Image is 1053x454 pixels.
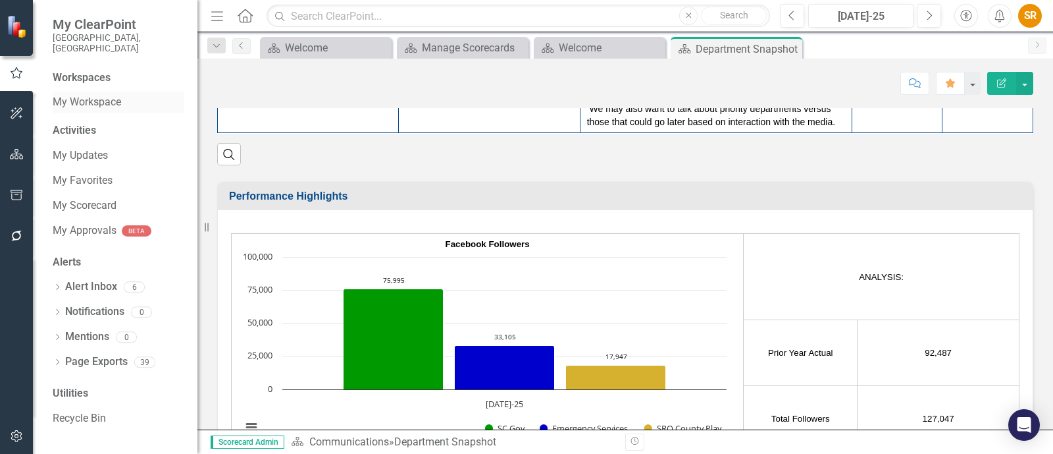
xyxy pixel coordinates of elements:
div: 0 [116,331,137,343]
a: Manage Scorecards [400,40,525,56]
a: Welcome [537,40,662,56]
div: 39 [134,356,155,368]
button: Search [701,7,767,25]
a: Page Exports [65,355,128,370]
a: Notifications [65,304,124,320]
span: Total Followers [771,414,830,424]
text: [DATE]-25 [486,398,523,410]
div: Department Snapshot [696,41,799,57]
div: Welcome [285,40,388,56]
g: SC Gov, bar series 1 of 3 with 1 bar. [344,289,444,389]
img: ClearPoint Strategy [7,15,30,38]
a: Communications [309,436,389,448]
text: 0 [268,383,272,395]
g: SRQ County Play, bar series 3 of 3 with 1 bar. [566,365,666,389]
a: My Favorites [53,173,184,188]
a: Recycle Bin [53,411,184,426]
text: 25,000 [247,349,272,361]
input: Search ClearPoint... [267,5,770,28]
text: Emergency Services [552,422,628,434]
text: 100,000 [243,250,272,262]
div: [DATE]-25 [813,9,909,24]
a: My Scorecard [53,198,184,213]
text: SC Gov [498,422,525,434]
svg: Interactive chart [235,250,733,448]
text: SRQ County Play [657,422,722,434]
div: Welcome [559,40,662,56]
text: 75,995 [383,275,405,285]
a: Mentions [65,329,109,345]
div: 6 [124,281,145,293]
a: Welcome [263,40,388,56]
div: Manage Scorecards [422,40,525,56]
div: Open Intercom Messenger [1008,409,1040,441]
a: Alert Inbox [65,279,117,295]
div: Activities [53,123,184,138]
strong: Facebook Followers [446,239,530,249]
button: [DATE]-25 [808,4,913,28]
div: Utilities [53,386,184,401]
a: My Approvals [53,223,116,239]
div: Workspaces [53,71,111,86]
div: Department Snapshot [394,436,496,448]
span: 127,047 [923,414,954,424]
text: 75,000 [247,283,272,295]
text: 33,105 [494,332,516,341]
text: 17,947 [605,352,627,361]
path: Jul-25, 17,947. SRQ County Play. [566,365,666,389]
button: Show SC Gov [485,423,525,434]
div: Alerts [53,255,184,270]
div: BETA [122,225,151,237]
a: My Updates [53,148,184,163]
path: Jul-25, 75,995. SC Gov. [344,289,444,389]
g: Emergency Services, bar series 2 of 3 with 1 bar. [455,345,555,389]
path: Jul-25, 33,105. Emergency Services. [455,345,555,389]
span: 92,487 [925,348,952,358]
div: Chart. Highcharts interactive chart. [235,250,740,448]
span: Prior Year Actual [768,348,833,358]
div: » [291,435,615,450]
a: My Workspace [53,95,184,110]
span: ANALYSIS: [859,272,904,282]
span: Search [720,10,748,20]
span: My ClearPoint [53,16,184,32]
small: [GEOGRAPHIC_DATA], [GEOGRAPHIC_DATA] [53,32,184,54]
button: SR [1018,4,1042,28]
button: View chart menu, Chart [242,418,261,436]
button: Show SRQ County Play [644,423,722,434]
span: Scorecard Admin [211,436,284,449]
h3: Performance Highlights [229,190,1026,202]
div: 0 [131,306,152,318]
text: 50,000 [247,316,272,328]
button: Show Emergency Services [540,423,630,434]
